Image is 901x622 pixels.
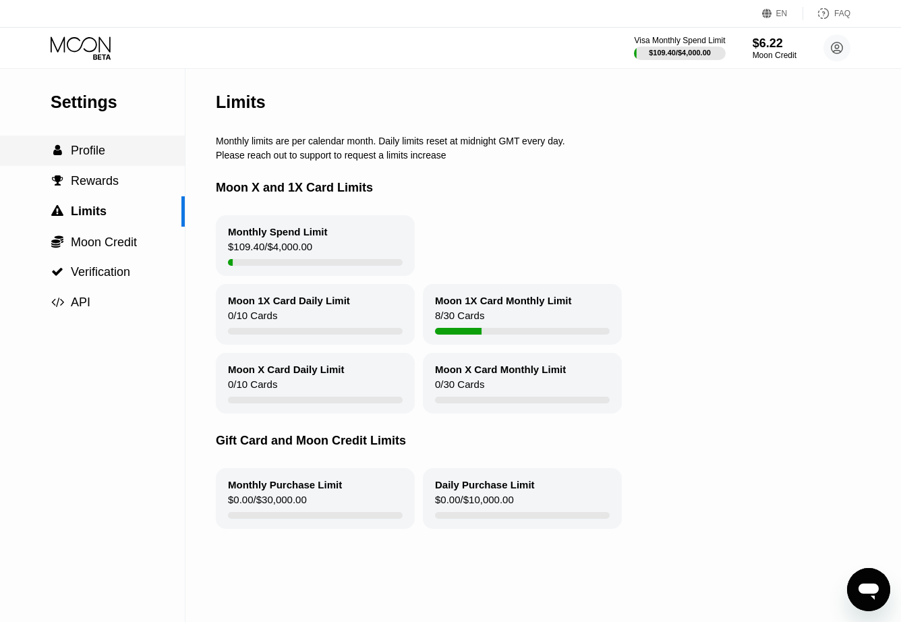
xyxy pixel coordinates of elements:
div: $109.40 / $4,000.00 [649,49,711,57]
span: Moon Credit [71,235,137,249]
span:  [51,296,64,308]
iframe: Button to launch messaging window [847,568,890,611]
div:  [51,205,64,217]
div:  [51,235,64,248]
div: Limits [216,92,266,112]
div: Monthly Purchase Limit [228,479,342,490]
div: EN [762,7,803,20]
div: FAQ [834,9,850,18]
div: Moon 1X Card Daily Limit [228,295,350,306]
div: $109.40 / $4,000.00 [228,241,312,259]
div: Moon X Card Monthly Limit [435,364,566,375]
div: Moon Credit [753,51,796,60]
div: Moon X Card Daily Limit [228,364,345,375]
div:  [51,175,64,187]
div: $0.00 / $30,000.00 [228,494,307,512]
div: 0 / 10 Cards [228,310,277,328]
div: $0.00 / $10,000.00 [435,494,514,512]
span: Limits [71,204,107,218]
span:  [51,235,63,248]
div: Visa Monthly Spend Limit [634,36,725,45]
div: EN [776,9,788,18]
div: Visa Monthly Spend Limit$109.40/$4,000.00 [634,36,725,60]
div: $6.22 [753,36,796,51]
div: Settings [51,92,185,112]
div:  [51,266,64,278]
span:  [51,205,63,217]
div: 8 / 30 Cards [435,310,484,328]
div:  [51,144,64,157]
div: 0 / 10 Cards [228,378,277,397]
span:  [53,144,62,157]
span: Rewards [71,174,119,188]
div: FAQ [803,7,850,20]
span: API [71,295,90,309]
span: Profile [71,144,105,157]
span: Verification [71,265,130,279]
span:  [52,175,63,187]
div: $6.22Moon Credit [753,36,796,60]
div: Daily Purchase Limit [435,479,535,490]
div: Monthly Spend Limit [228,226,328,237]
span:  [51,266,63,278]
div: Moon 1X Card Monthly Limit [435,295,572,306]
div: 0 / 30 Cards [435,378,484,397]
